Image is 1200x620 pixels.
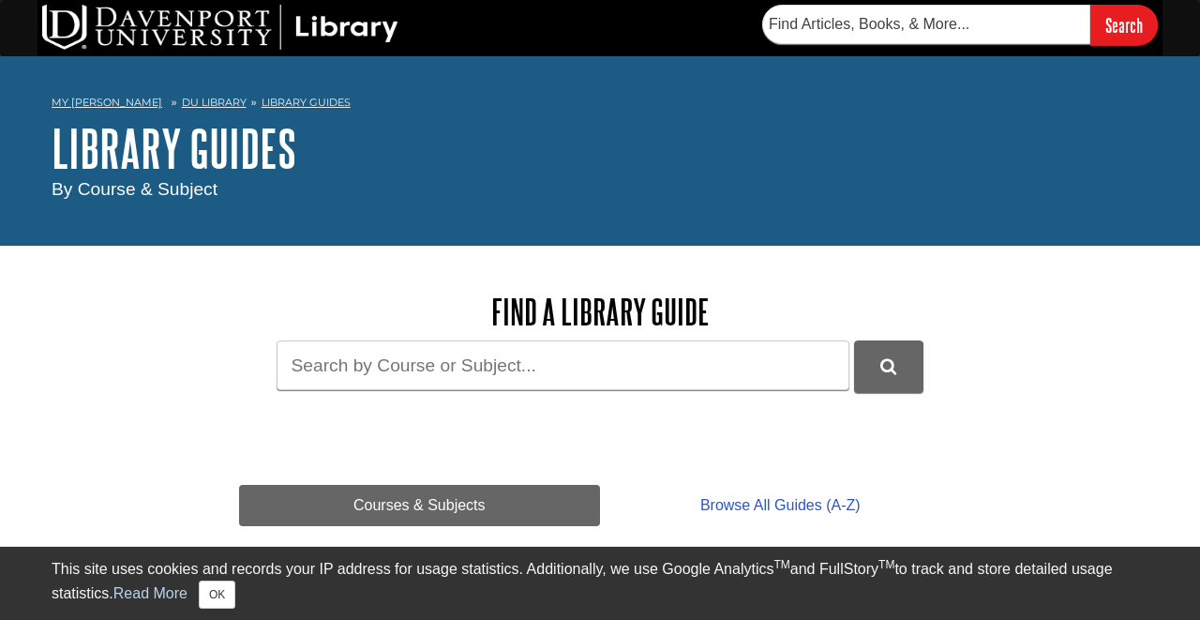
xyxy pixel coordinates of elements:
[52,95,162,111] a: My [PERSON_NAME]
[199,581,235,609] button: Close
[52,176,1148,204] div: By Course & Subject
[880,358,896,375] i: Search Library Guides
[113,585,187,601] a: Read More
[52,558,1148,609] div: This site uses cookies and records your IP address for usage statistics. Additionally, we use Goo...
[52,90,1148,120] nav: breadcrumb
[52,120,1148,176] h1: Library Guides
[878,558,894,571] sup: TM
[42,5,398,50] img: DU Library
[762,5,1158,45] form: Searches DU Library's articles, books, and more
[239,485,600,526] a: Courses & Subjects
[762,5,1090,44] input: Find Articles, Books, & More...
[1090,5,1158,45] input: Search
[277,340,849,390] input: Search by Course or Subject...
[262,96,351,109] a: Library Guides
[600,485,961,526] a: Browse All Guides (A-Z)
[239,293,961,331] h2: Find a Library Guide
[182,96,247,109] a: DU Library
[773,558,789,571] sup: TM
